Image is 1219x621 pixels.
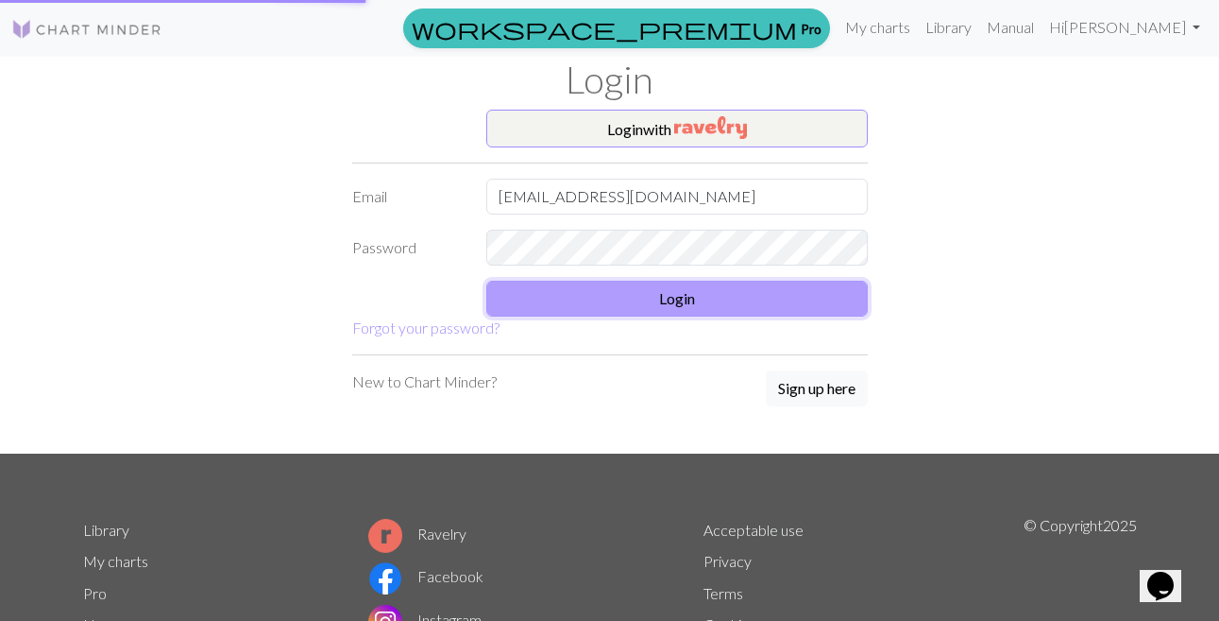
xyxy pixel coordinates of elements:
[368,525,466,543] a: Ravelry
[766,371,868,406] button: Sign up here
[918,9,979,46] a: Library
[703,584,743,602] a: Terms
[674,116,747,139] img: Ravelry
[83,552,148,570] a: My charts
[11,18,162,41] img: Logo
[403,9,830,48] a: Pro
[486,110,868,147] button: Loginwith
[352,319,499,336] a: Forgot your password?
[838,9,918,46] a: My charts
[368,567,483,585] a: Facebook
[352,371,497,393] p: New to Chart Minder?
[83,584,107,602] a: Pro
[766,371,868,408] a: Sign up here
[368,561,402,595] img: Facebook logo
[72,57,1148,102] h1: Login
[703,552,752,570] a: Privacy
[341,230,476,266] label: Password
[1041,9,1208,46] a: Hi[PERSON_NAME]
[703,521,804,539] a: Acceptable use
[368,519,402,553] img: Ravelry logo
[1140,545,1200,602] iframe: chat widget
[341,179,476,215] label: Email
[486,281,868,317] button: Login
[83,521,129,539] a: Library
[412,15,797,42] span: workspace_premium
[979,9,1041,46] a: Manual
